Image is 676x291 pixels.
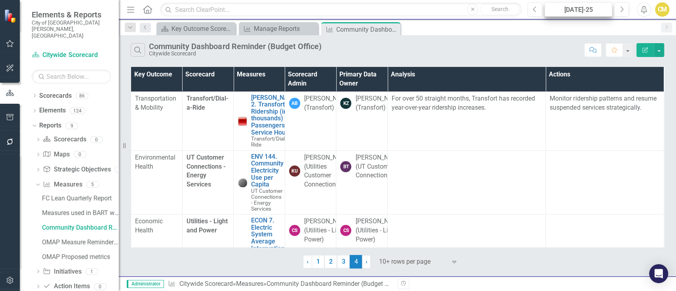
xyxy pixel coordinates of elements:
[42,195,119,202] div: FC Lean Quarterly Report
[480,4,520,15] button: Search
[649,264,668,283] div: Open Intercom Messenger
[251,135,291,148] span: Transfort/Dial-a-Ride
[65,122,78,129] div: 9
[32,10,111,19] span: Elements & Reports
[86,181,99,188] div: 5
[304,94,352,112] div: [PERSON_NAME] (Transfort)
[187,217,228,234] span: Utilities - Light and Power
[135,217,163,234] span: Economic Health
[127,280,164,288] span: Administrator
[43,165,110,174] a: Strategic Objectives
[32,70,111,84] input: Search Below...
[39,91,72,101] a: Scorecards
[336,150,388,214] td: Double-Click to Edit
[39,106,66,115] a: Elements
[546,150,664,214] td: Double-Click to Edit
[336,25,398,34] div: Community Dashboard Reminder (Budget Office)
[40,251,119,263] a: OMAP Proposed metrics
[32,51,111,60] a: Citywide Scorecard
[350,255,362,268] span: 4
[32,19,111,39] small: City of [GEOGRAPHIC_DATA][PERSON_NAME], [GEOGRAPHIC_DATA]
[40,192,119,205] a: FC Lean Quarterly Report
[94,283,107,290] div: 0
[115,166,128,173] div: 3
[238,178,247,187] img: No Information
[42,209,119,217] div: Measures used in BART with data
[340,98,351,109] div: KZ
[40,207,119,219] a: Measures used in BART with data
[285,150,336,214] td: Double-Click to Edit
[392,94,541,112] p: For over 50 straight months, Transfort has recorded year-over-year ridership increases.
[42,253,119,261] div: OMAP Proposed metrics
[171,24,234,34] div: Key Outcome Scorecard
[43,180,82,189] a: Measures
[285,91,336,150] td: Double-Click to Edit
[76,92,88,99] div: 86
[340,161,351,172] div: BT
[254,24,316,34] div: Manage Reports
[135,154,175,170] span: Environmental Health
[289,165,300,177] div: KU
[40,236,119,249] a: OMAP Measure Reminder (includes all Measures & Data Owners)
[289,225,300,236] div: CS
[234,91,285,150] td: Double-Click to Edit Right Click for Context Menu
[131,150,183,214] td: Double-Click to Edit
[42,239,119,246] div: OMAP Measure Reminder (includes all Measures & Data Owners)
[546,91,664,150] td: Double-Click to Edit
[340,225,351,236] div: CS
[40,221,119,234] a: Community Dashboard Reminder (Budget Office)
[4,9,18,23] img: ClearPoint Strategy
[149,51,321,57] div: Citywide Scorecard
[355,153,403,181] div: [PERSON_NAME] (UT Customer Connections)
[43,282,89,291] a: Action Items
[234,150,285,214] td: Double-Click to Edit Right Click for Context Menu
[236,280,263,287] a: Measures
[160,3,522,17] input: Search ClearPoint...
[39,121,61,130] a: Reports
[43,150,69,159] a: Maps
[251,188,283,212] span: UT Customer Connections - Energy Services
[355,217,403,244] div: [PERSON_NAME] (Utilities - Light & Power)
[251,94,299,136] a: [PERSON_NAME] 2. Transfort Ridership (in thousands) and Passengers per Service Hour
[491,6,508,12] span: Search
[70,107,85,114] div: 124
[158,24,234,34] a: Key Outcome Scorecard
[304,217,352,244] div: [PERSON_NAME] (Utilities - Light & Power)
[74,151,86,158] div: 0
[550,94,660,112] p: Monitor ridership patterns and resume suspended services strategically.
[304,153,352,189] div: [PERSON_NAME] (Utilities Customer Connections)
[388,91,546,150] td: Double-Click to Edit
[324,255,337,268] a: 2
[43,135,86,144] a: Scorecards
[337,255,350,268] a: 3
[312,255,324,268] a: 1
[366,258,368,265] span: ›
[251,217,285,280] a: ECON 7. Electric System Average Interruption Duration Index (SAIDI) in Minutes
[251,153,284,188] a: ENV 144. Community Electricity Use per Capita
[90,136,103,143] div: 0
[179,280,232,287] a: Citywide Scorecard
[43,267,81,276] a: Initiatives
[241,24,316,34] a: Manage Reports
[307,258,308,265] span: ‹
[238,116,247,126] img: Below Plan
[131,91,183,150] td: Double-Click to Edit
[545,2,612,17] button: [DATE]-25
[187,95,229,111] span: Transfort/Dial-a-Ride
[149,42,321,51] div: Community Dashboard Reminder (Budget Office)
[355,94,403,112] div: [PERSON_NAME] (Transfort)
[168,280,391,289] div: » »
[547,5,609,15] div: [DATE]-25
[86,268,98,275] div: 1
[388,150,546,214] td: Double-Click to Edit
[42,224,119,231] div: Community Dashboard Reminder (Budget Office)
[135,95,176,111] span: Transportation & Mobility
[655,2,669,17] button: CM
[336,91,388,150] td: Double-Click to Edit
[266,280,403,287] div: Community Dashboard Reminder (Budget Office)
[187,154,226,188] span: UT Customer Connections - Energy Services
[289,98,300,109] div: AB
